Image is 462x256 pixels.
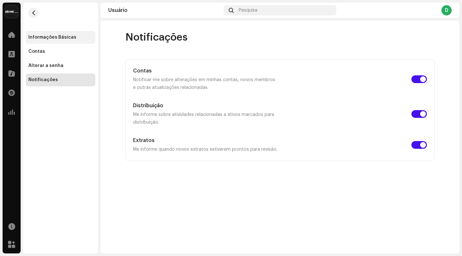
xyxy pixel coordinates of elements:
re-m-nav-item: Informações Básicas [26,31,95,44]
div: Contas [28,49,45,54]
p: Me informe sobre atividades relacionadas a ativos marcados para distribuição. [133,111,277,126]
span: Pesquisa [239,8,257,13]
h5: Extratos [133,137,277,144]
h5: Contas [133,67,277,75]
div: Notificações [28,77,58,82]
div: Informações Básicas [28,35,76,40]
div: Alterar a senha [28,63,63,68]
p: Notificar-me sobre alterações em minhas contas, novos membros e outras atualizações relacionadas. [133,76,277,91]
p: Me informe quando novos extratos estiverem prontos para revisão. [133,146,277,153]
div: D [441,5,452,15]
re-m-nav-item: Contas [26,45,95,58]
span: Notificações [125,31,188,44]
div: Usuário [108,8,221,13]
re-m-nav-item: Alterar a senha [26,59,95,72]
re-m-nav-item: Notificações [26,73,95,86]
h5: Distribuição [133,102,277,109]
img: 408b884b-546b-4518-8448-1008f9c76b02 [5,5,18,18]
